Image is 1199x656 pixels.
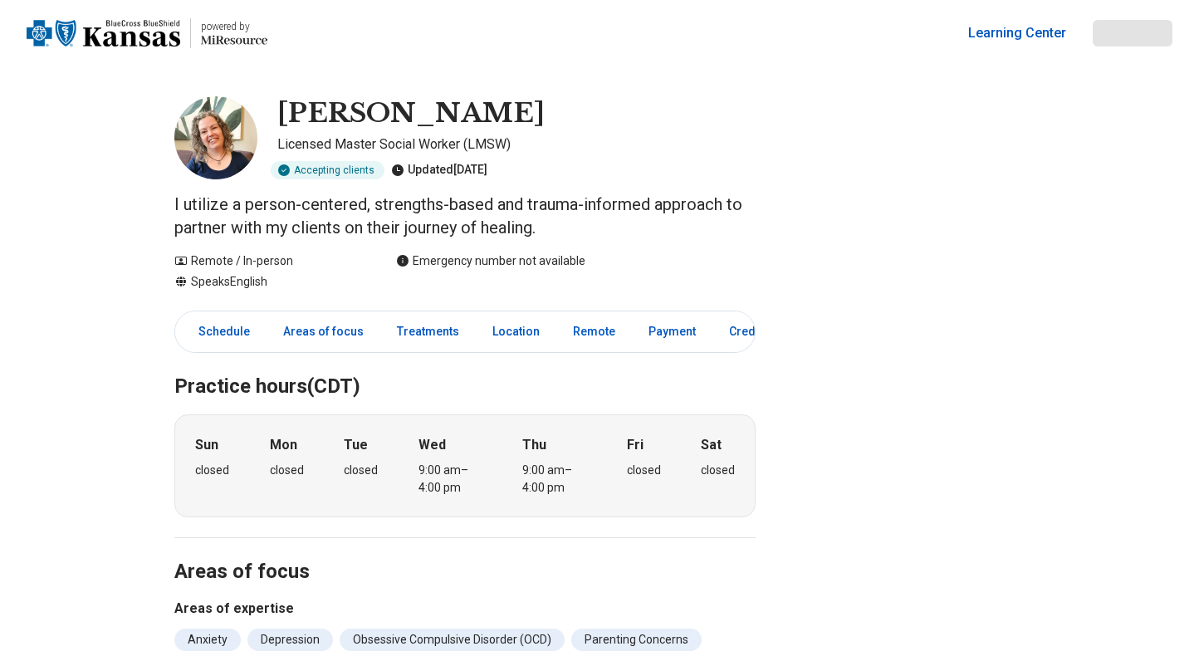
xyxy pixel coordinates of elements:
[482,315,550,349] a: Location
[344,435,368,455] strong: Tue
[340,629,565,651] li: Obsessive Compulsive Disorder (OCD)
[195,435,218,455] strong: Sun
[639,315,706,349] a: Payment
[344,462,378,479] div: closed
[418,435,446,455] strong: Wed
[418,462,482,497] div: 9:00 am – 4:00 pm
[174,333,756,401] h2: Practice hours (CDT)
[271,161,384,179] div: Accepting clients
[391,161,487,179] div: Updated [DATE]
[701,435,722,455] strong: Sat
[247,629,333,651] li: Depression
[195,462,229,479] div: closed
[174,518,756,586] h2: Areas of focus
[627,462,661,479] div: closed
[273,315,374,349] a: Areas of focus
[201,20,267,33] p: powered by
[27,7,267,60] a: Home page
[174,599,756,619] h3: Areas of expertise
[396,252,585,270] div: Emergency number not available
[277,135,756,154] p: Licensed Master Social Worker (LMSW)
[522,435,546,455] strong: Thu
[174,629,241,651] li: Anxiety
[174,193,756,239] p: I utilize a person-centered, strengths-based and trauma-informed approach to partner with my clie...
[270,462,304,479] div: closed
[701,462,735,479] div: closed
[563,315,625,349] a: Remote
[174,252,363,270] div: Remote / In-person
[277,96,545,131] h1: [PERSON_NAME]
[719,315,802,349] a: Credentials
[174,96,257,179] img: Karen Scheck, Licensed Master Social Worker (LMSW)
[174,414,756,517] div: When does the program meet?
[174,273,363,291] div: Speaks English
[179,315,260,349] a: Schedule
[968,23,1066,43] a: Learning Center
[387,315,469,349] a: Treatments
[270,435,297,455] strong: Mon
[522,462,586,497] div: 9:00 am – 4:00 pm
[571,629,702,651] li: Parenting Concerns
[627,435,644,455] strong: Fri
